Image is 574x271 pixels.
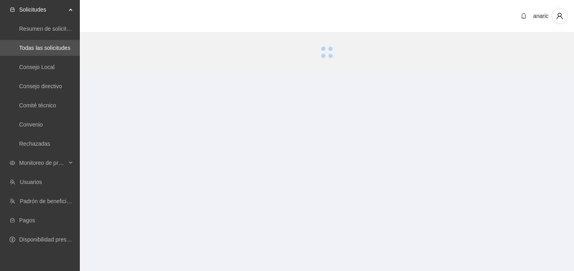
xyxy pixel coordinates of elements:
span: anaric [533,13,548,19]
a: Convenio [19,121,43,128]
a: Rechazadas [19,140,50,147]
span: user [552,12,567,20]
button: bell [517,10,530,22]
span: bell [518,13,530,19]
button: user [552,8,568,24]
span: eye [10,160,15,166]
a: Padrón de beneficiarios [20,198,79,204]
a: Usuarios [20,179,42,185]
a: Todas las solicitudes [19,45,70,51]
a: Consejo Local [19,64,55,70]
a: Consejo directivo [19,83,62,89]
a: Disponibilidad presupuestal [19,236,87,243]
span: Solicitudes [19,2,66,18]
a: Pagos [19,217,35,224]
span: inbox [10,7,15,12]
a: Resumen de solicitudes por aprobar [19,26,109,32]
a: Comité técnico [19,102,56,109]
span: Monitoreo de proyectos [19,155,66,171]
